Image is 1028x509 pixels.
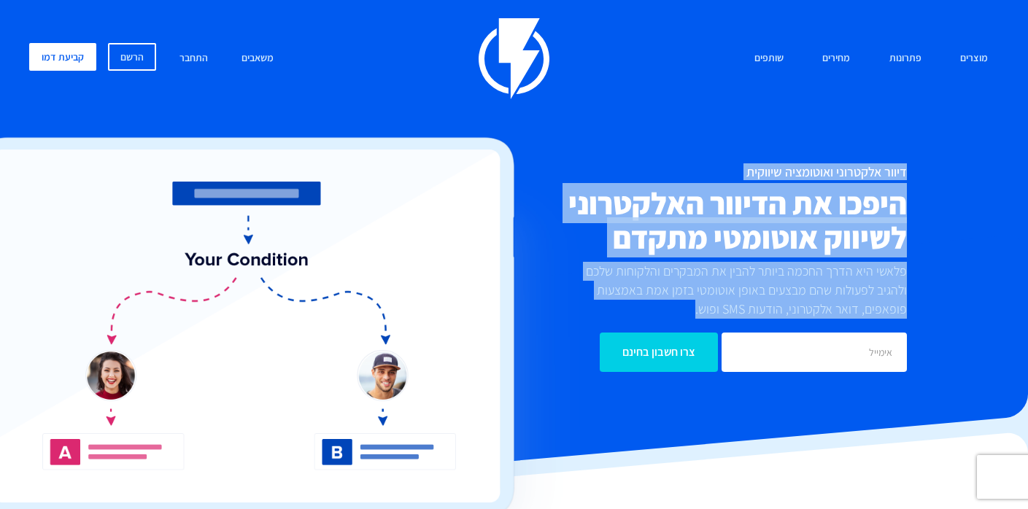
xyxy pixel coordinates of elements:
a: משאבים [231,43,285,74]
a: מחירים [811,43,861,74]
a: שותפים [743,43,795,74]
a: מוצרים [949,43,999,74]
a: קביעת דמו [29,43,96,71]
h1: דיוור אלקטרוני ואוטומציה שיווקית [444,165,908,179]
h2: היפכו את הדיוור האלקטרוני לשיווק אוטומטי מתקדם [444,187,908,254]
p: פלאשי היא הדרך החכמה ביותר להבין את המבקרים והלקוחות שלכם ולהגיב לפעולות שהם מבצעים באופן אוטומטי... [565,262,907,318]
input: צרו חשבון בחינם [600,333,718,372]
a: התחבר [169,43,219,74]
a: הרשם [108,43,156,71]
a: פתרונות [878,43,932,74]
input: אימייל [722,333,907,372]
